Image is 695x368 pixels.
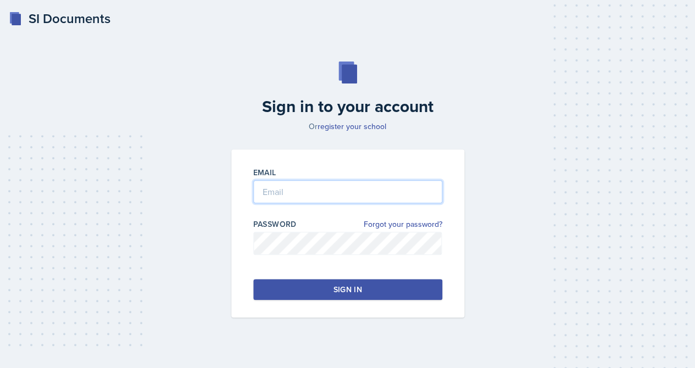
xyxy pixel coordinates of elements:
[318,121,386,132] a: register your school
[253,180,442,203] input: Email
[225,121,471,132] p: Or
[253,219,297,230] label: Password
[9,9,110,29] a: SI Documents
[364,219,442,230] a: Forgot your password?
[253,167,276,178] label: Email
[333,284,362,295] div: Sign in
[253,279,442,300] button: Sign in
[225,97,471,116] h2: Sign in to your account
